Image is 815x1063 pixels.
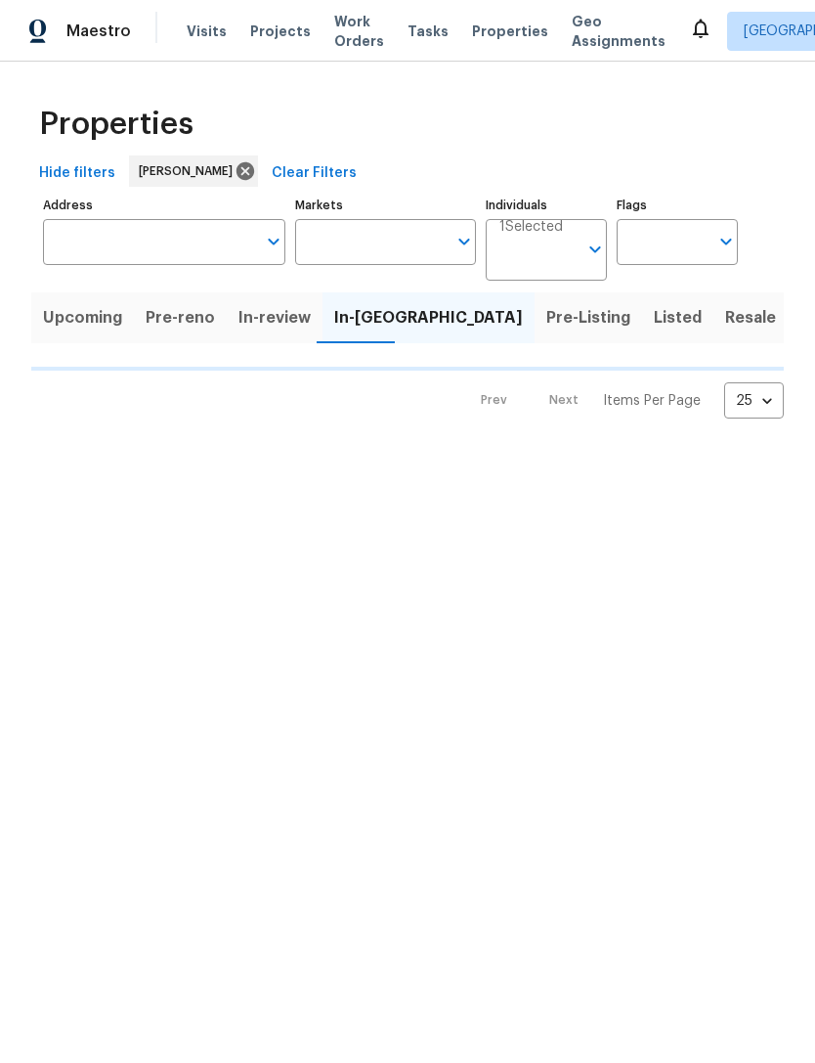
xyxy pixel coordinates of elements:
span: Clear Filters [272,161,357,186]
div: 25 [724,376,784,426]
span: In-review [238,304,311,332]
span: Visits [187,22,227,41]
span: Listed [654,304,702,332]
button: Clear Filters [264,155,365,192]
button: Open [581,236,609,263]
label: Markets [295,199,477,211]
span: Projects [250,22,311,41]
span: Upcoming [43,304,122,332]
label: Flags [617,199,738,211]
span: Work Orders [334,12,384,51]
span: Resale [725,304,776,332]
label: Address [43,199,285,211]
button: Hide filters [31,155,123,192]
div: [PERSON_NAME] [129,155,258,187]
span: Properties [39,114,193,134]
span: Hide filters [39,161,115,186]
span: Maestro [66,22,131,41]
nav: Pagination Navigation [462,382,784,419]
span: In-[GEOGRAPHIC_DATA] [334,304,523,332]
button: Open [712,228,740,255]
span: Geo Assignments [572,12,665,51]
span: 1 Selected [499,219,563,236]
span: Pre-Listing [546,304,630,332]
span: Properties [472,22,548,41]
span: [PERSON_NAME] [139,161,240,181]
button: Open [450,228,478,255]
label: Individuals [486,199,607,211]
span: Tasks [407,24,449,38]
span: Pre-reno [146,304,215,332]
button: Open [260,228,287,255]
p: Items Per Page [603,391,701,411]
